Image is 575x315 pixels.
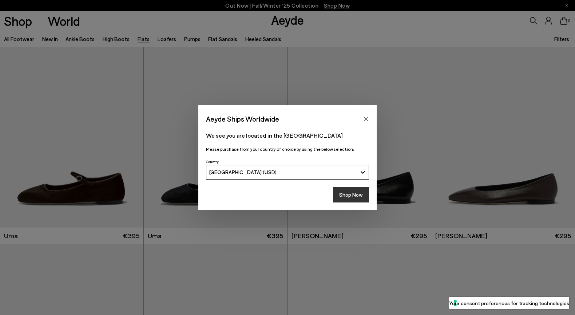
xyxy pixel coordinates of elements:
[209,169,277,175] span: [GEOGRAPHIC_DATA] (USD)
[361,114,372,125] button: Close
[206,146,369,153] p: Please purchase from your country of choice by using the below selection:
[333,187,369,202] button: Shop Now
[206,113,279,125] span: Aeyde Ships Worldwide
[449,297,569,309] button: Your consent preferences for tracking technologies
[206,131,369,140] p: We see you are located in the [GEOGRAPHIC_DATA]
[206,160,219,164] span: Country
[449,299,569,307] label: Your consent preferences for tracking technologies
